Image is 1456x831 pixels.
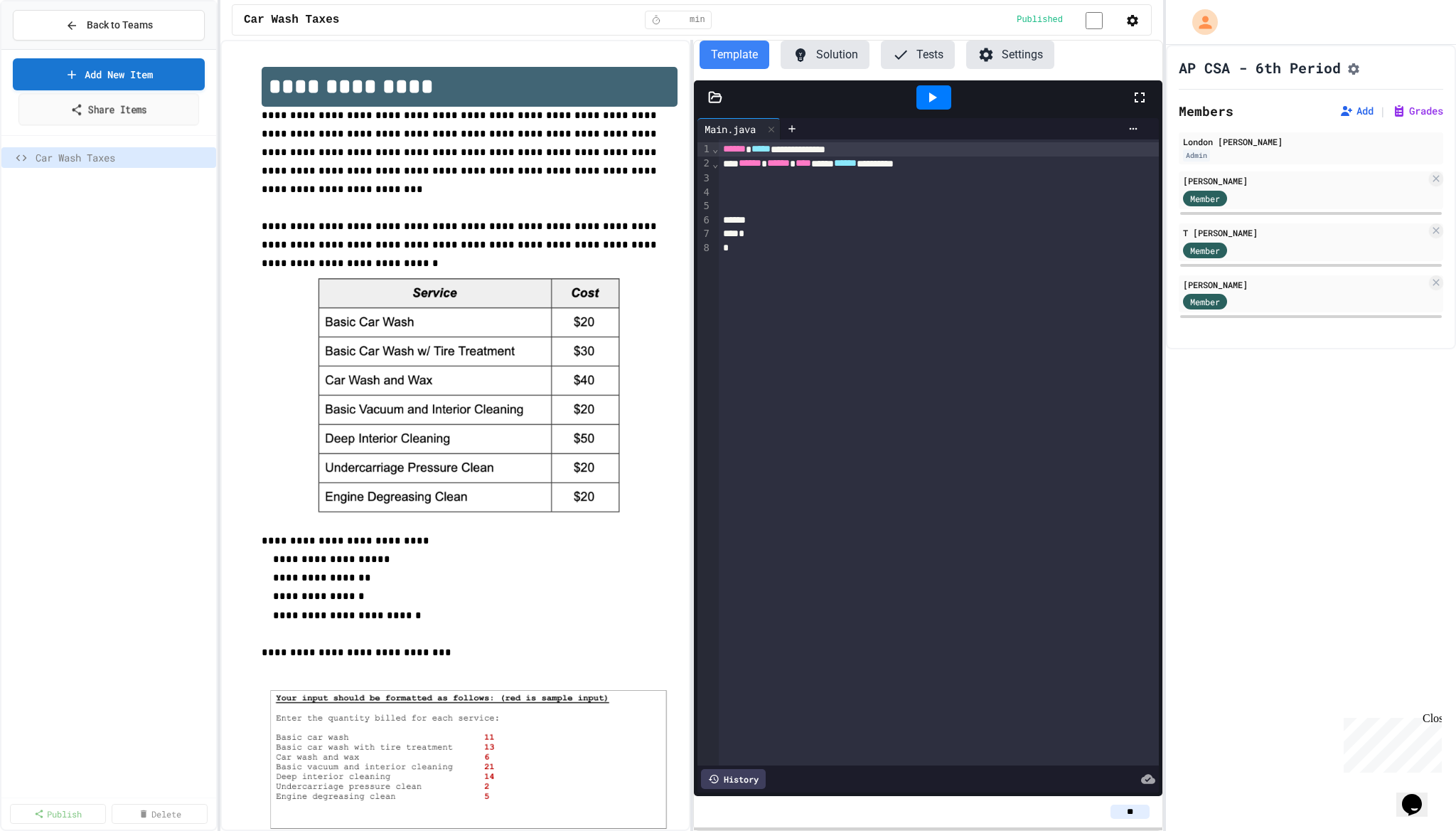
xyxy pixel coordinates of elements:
[1177,6,1221,38] div: My Account
[10,804,106,824] a: Publish
[18,93,199,125] a: Share Items
[6,6,98,90] div: Chat with us now!Close
[881,41,955,69] button: Tests
[697,213,712,228] div: 6
[36,150,210,165] span: Car Wash Taxes
[1190,244,1220,257] span: Member
[697,157,712,171] div: 2
[697,241,712,255] div: 8
[690,14,705,26] span: min
[1392,104,1443,118] button: Grades
[712,143,719,154] span: Fold line
[697,199,712,213] div: 5
[13,10,205,41] button: Back to Teams
[1017,14,1063,26] span: Published
[781,41,869,69] button: Solution
[1347,59,1361,76] button: Assignment Settings
[712,158,719,169] span: Fold line
[701,769,766,789] div: History
[1190,192,1220,205] span: Member
[697,186,712,200] div: 4
[1338,712,1442,773] iframe: chat widget
[1179,58,1341,78] h1: AP CSA - 6th Period
[1379,102,1386,120] span: |
[112,804,208,824] a: Delete
[1190,295,1220,308] span: Member
[244,11,339,28] span: Car Wash Taxes
[697,122,763,137] div: Main.java
[700,41,769,69] button: Template
[697,142,712,157] div: 1
[1183,226,1426,239] div: T [PERSON_NAME]
[1069,12,1120,29] input: publish toggle
[1183,149,1210,162] div: Admin
[87,18,153,33] span: Back to Teams
[697,171,712,186] div: 3
[1179,101,1233,121] h2: Members
[1183,135,1439,148] div: London [PERSON_NAME]
[1183,174,1426,187] div: [PERSON_NAME]
[1396,774,1442,817] iframe: chat widget
[1017,11,1120,28] div: Content is published and visible to students
[1339,104,1374,118] button: Add
[13,58,205,90] a: Add New Item
[697,227,712,241] div: 7
[966,41,1054,69] button: Settings
[697,118,781,139] div: Main.java
[1183,278,1426,291] div: [PERSON_NAME]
